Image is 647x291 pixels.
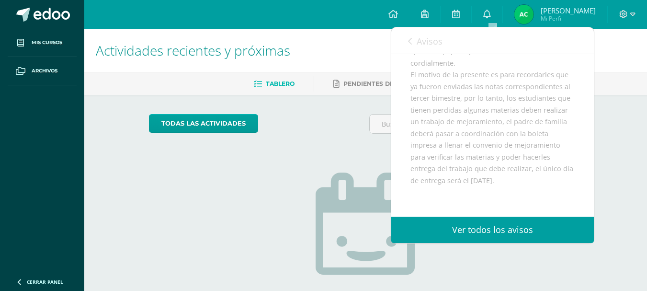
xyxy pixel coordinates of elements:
[8,57,77,85] a: Archivos
[391,217,594,243] a: Ver todos los avisos
[266,80,295,87] span: Tablero
[333,76,425,92] a: Pendientes de entrega
[8,29,77,57] a: Mis cursos
[410,46,575,280] div: Queridos papitos por este medio les saludo cordialmente. El motivo de la presente es para recorda...
[27,279,63,285] span: Cerrar panel
[417,35,443,47] span: Avisos
[96,41,290,59] span: Actividades recientes y próximas
[541,14,596,23] span: Mi Perfil
[254,76,295,92] a: Tablero
[541,6,596,15] span: [PERSON_NAME]
[32,67,57,75] span: Archivos
[343,80,425,87] span: Pendientes de entrega
[32,39,62,47] span: Mis cursos
[370,115,582,133] input: Busca una actividad próxima aquí...
[149,114,258,133] a: todas las Actividades
[514,5,533,24] img: 42dc07b80815ffea4ddc2611a3af96d3.png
